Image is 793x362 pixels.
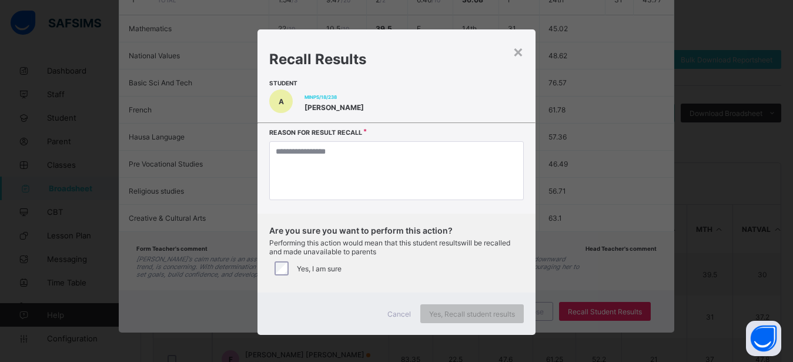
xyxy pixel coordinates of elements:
[305,103,364,112] span: [PERSON_NAME]
[387,310,411,318] span: Cancel
[513,41,524,61] div: ×
[269,79,523,87] span: STUDENT
[305,94,364,100] span: MINPS/18/238
[269,225,523,235] span: Are you sure you want to perform this action?
[269,51,526,68] h1: Recall Results
[269,238,523,256] span: Performing this action would mean that this student results will be recalled and made unavailable...
[297,264,342,273] label: Yes, I am sure
[746,321,781,356] button: Open asap
[269,129,362,137] label: Reason for result recall
[429,310,515,318] span: Yes, Recall student results
[279,97,284,106] span: A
